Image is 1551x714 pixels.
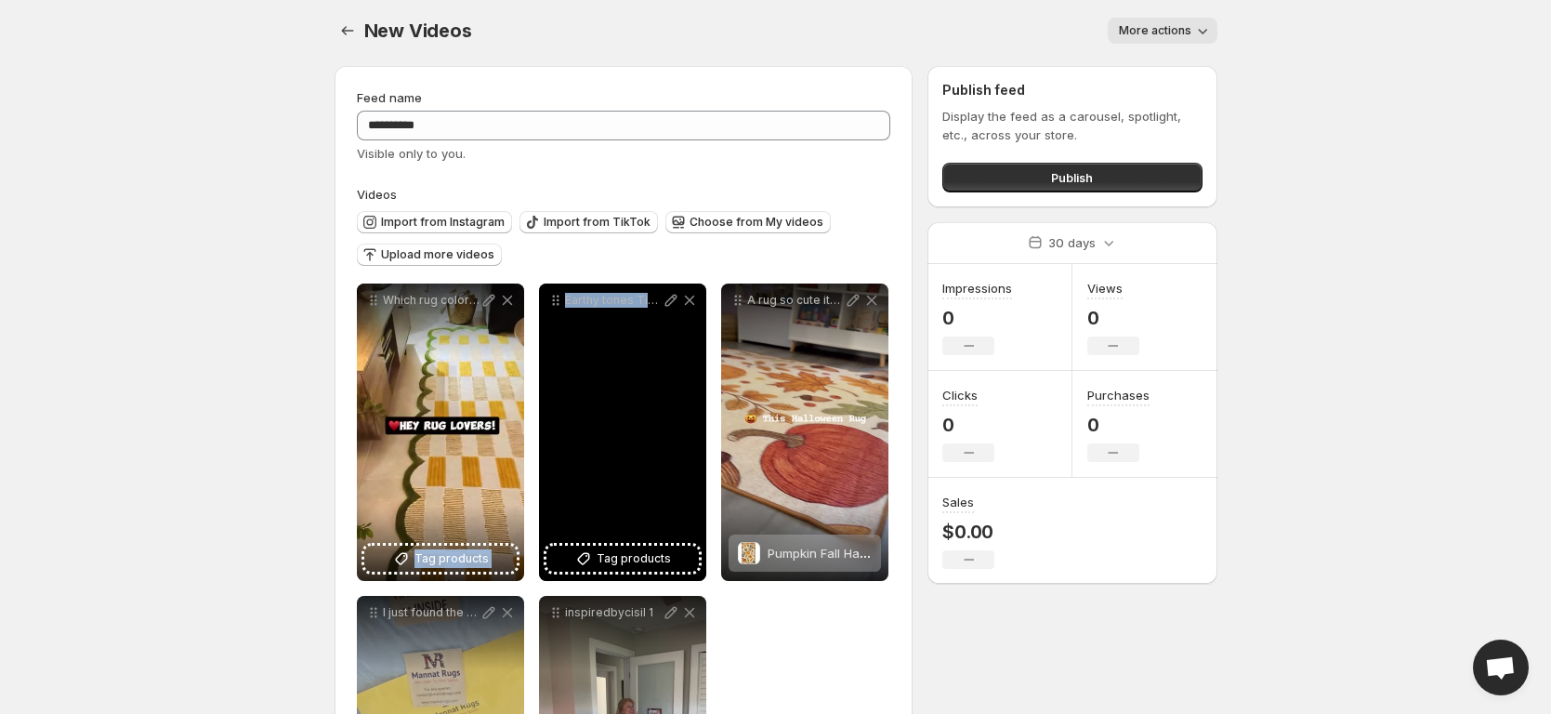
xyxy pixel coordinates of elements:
button: Tag products [364,546,517,572]
span: Import from TikTok [544,215,651,230]
div: Which rug color suits your home best Free shipping across the [GEOGRAPHIC_DATA] We deliver worldw... [357,284,524,581]
button: Settings [335,18,361,44]
p: 30 days [1048,233,1096,252]
span: Choose from My videos [690,215,823,230]
h3: Sales [942,493,974,511]
p: 0 [1087,414,1150,436]
button: Publish [942,163,1202,192]
button: More actions [1108,18,1217,44]
p: 0 [942,307,1012,329]
button: Upload more videos [357,244,502,266]
p: Which rug color suits your home best Free shipping across the [GEOGRAPHIC_DATA] We deliver worldw... [383,293,480,308]
span: More actions [1119,23,1191,38]
span: Visible only to you. [357,146,466,161]
span: Import from Instagram [381,215,505,230]
p: Display the feed as a carousel, spotlight, etc., across your store. [942,107,1202,144]
h3: Purchases [1087,386,1150,404]
span: Upload more videos [381,247,494,262]
span: Pumpkin Fall Harvest Pattern Rug - Machine Washable [768,546,1084,561]
p: Earthy tones Timeless style [565,293,662,308]
p: A rug so cute its scary Add the [DATE] vibe under your feet this season [747,293,844,308]
div: Open chat [1473,640,1529,695]
span: Videos [357,187,397,202]
button: Import from Instagram [357,211,512,233]
span: Tag products [414,549,489,568]
span: Tag products [597,549,671,568]
p: inspiredbycisil 1 [565,605,662,620]
span: New Videos [364,20,472,42]
button: Choose from My videos [665,211,831,233]
p: $0.00 [942,521,994,543]
h3: Views [1087,279,1123,297]
h3: Clicks [942,386,978,404]
span: Publish [1051,168,1093,187]
div: A rug so cute its scary Add the [DATE] vibe under your feet this seasonPumpkin Fall Harvest Patte... [721,284,888,581]
h3: Impressions [942,279,1012,297]
p: 0 [942,414,994,436]
p: I just found the perfect rug for my dining space from mannatrugs instant glow up done Oh did I me... [383,605,480,620]
button: Tag products [546,546,699,572]
button: Import from TikTok [519,211,658,233]
span: Feed name [357,90,422,105]
div: Earthy tones Timeless styleTag products [539,284,706,581]
p: 0 [1087,307,1139,329]
h2: Publish feed [942,81,1202,99]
